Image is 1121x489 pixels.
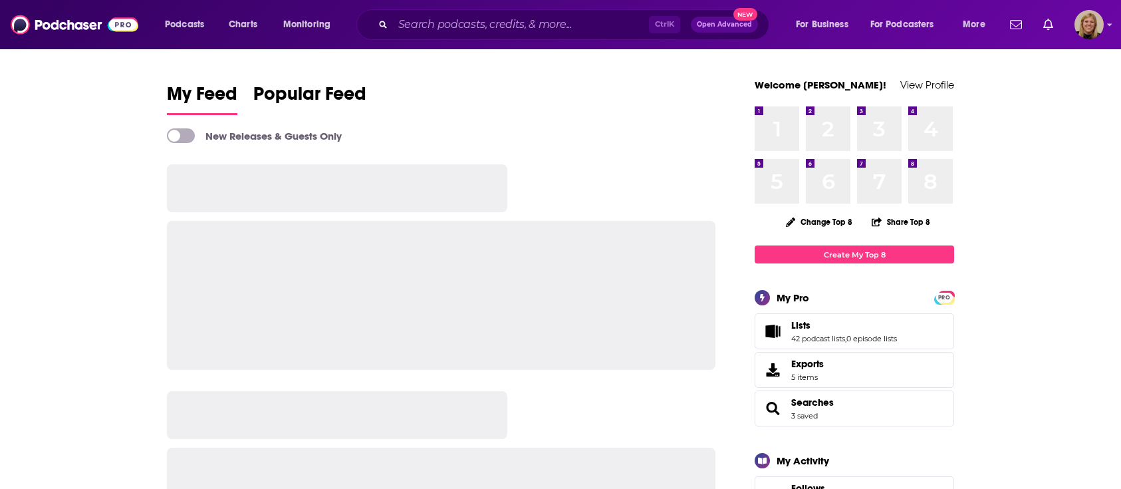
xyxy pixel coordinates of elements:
a: Searches [759,399,786,418]
button: open menu [156,14,221,35]
a: PRO [936,292,952,302]
span: Monitoring [283,15,330,34]
span: Popular Feed [253,82,366,113]
a: Welcome [PERSON_NAME]! [755,79,886,91]
span: My Feed [167,82,237,113]
a: View Profile [900,79,954,91]
span: Exports [759,361,786,379]
a: Create My Top 8 [755,245,954,263]
button: open menu [274,14,348,35]
button: open menu [953,14,1002,35]
a: Lists [791,319,897,331]
input: Search podcasts, credits, & more... [393,14,649,35]
span: Lists [791,319,810,331]
button: Share Top 8 [871,209,931,235]
span: Lists [755,313,954,349]
img: User Profile [1074,10,1104,39]
span: PRO [936,293,952,303]
span: For Podcasters [870,15,934,34]
span: For Business [796,15,848,34]
button: Open AdvancedNew [691,17,758,33]
div: My Activity [777,454,829,467]
a: 3 saved [791,411,818,420]
a: 42 podcast lists [791,334,845,343]
span: , [845,334,846,343]
div: Search podcasts, credits, & more... [369,9,782,40]
span: Podcasts [165,15,204,34]
button: Change Top 8 [778,214,860,230]
span: Ctrl K [649,16,680,33]
span: Open Advanced [697,21,752,28]
img: Podchaser - Follow, Share and Rate Podcasts [11,12,138,37]
span: 5 items [791,373,824,382]
a: Popular Feed [253,82,366,115]
a: Charts [220,14,265,35]
span: Logged in as avansolkema [1074,10,1104,39]
span: New [733,8,757,21]
button: Show profile menu [1074,10,1104,39]
span: Searches [755,391,954,426]
a: Show notifications dropdown [1005,13,1027,36]
a: Show notifications dropdown [1038,13,1059,36]
span: More [963,15,985,34]
button: open menu [862,14,953,35]
a: New Releases & Guests Only [167,128,342,143]
span: Exports [791,358,824,370]
div: My Pro [777,291,809,304]
a: My Feed [167,82,237,115]
a: Searches [791,397,834,408]
button: open menu [787,14,865,35]
a: 0 episode lists [846,334,897,343]
a: Lists [759,322,786,341]
span: Charts [229,15,257,34]
a: Exports [755,352,954,388]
